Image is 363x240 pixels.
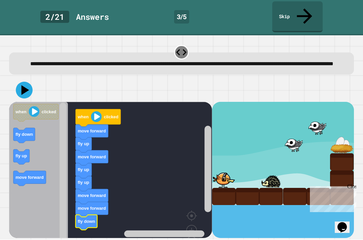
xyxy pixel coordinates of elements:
div: Answer s [76,11,109,23]
text: move forward [78,193,106,198]
text: move forward [78,155,106,160]
text: fly up [15,154,27,159]
text: fly down [78,219,95,224]
text: when [15,110,27,115]
div: Blockly Workspace [9,102,212,238]
text: move forward [78,206,106,211]
text: clicked [104,115,118,120]
iframe: chat widget [335,213,356,233]
div: 2 / 21 [40,11,69,23]
text: clicked [42,110,56,115]
text: fly down [15,132,33,137]
text: fly up [78,142,89,147]
text: move forward [78,129,106,134]
a: Skip [272,2,323,33]
text: fly up [78,167,89,172]
div: Chat with us now!Close [3,3,46,43]
text: when [77,115,89,120]
iframe: chat widget [307,184,356,212]
text: move forward [15,175,44,180]
text: fly up [78,180,89,185]
div: 3 / 5 [174,10,189,24]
